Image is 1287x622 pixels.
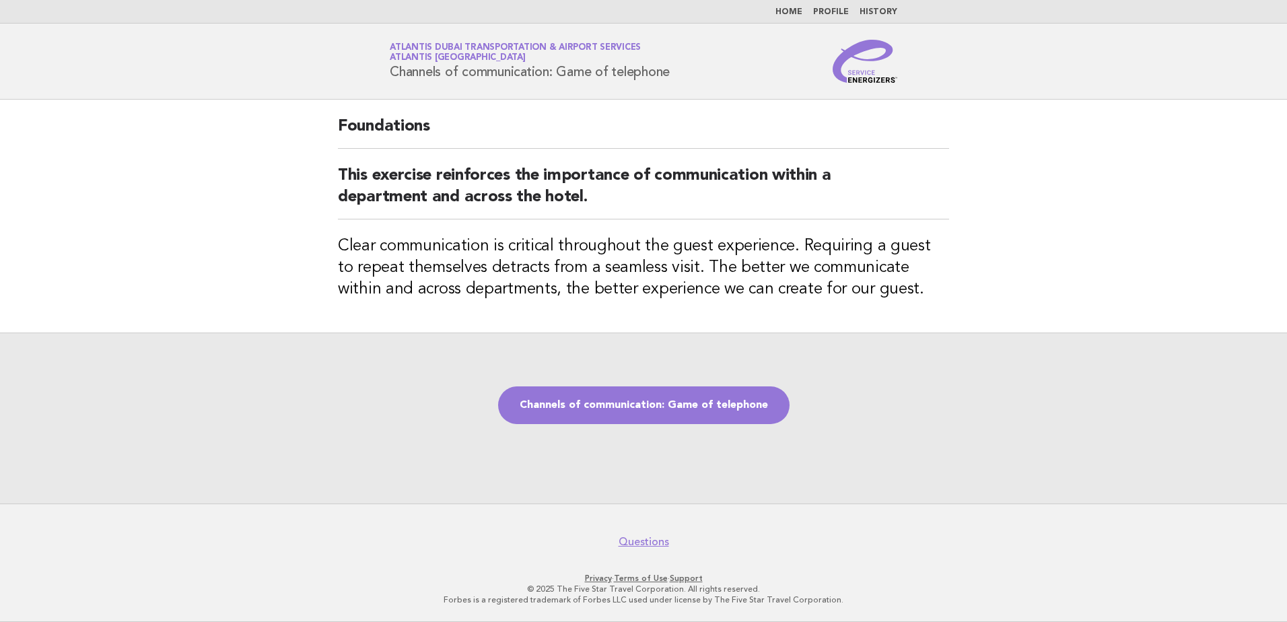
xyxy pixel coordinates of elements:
[670,574,703,583] a: Support
[614,574,668,583] a: Terms of Use
[390,54,526,63] span: Atlantis [GEOGRAPHIC_DATA]
[390,43,641,62] a: Atlantis Dubai Transportation & Airport ServicesAtlantis [GEOGRAPHIC_DATA]
[860,8,897,16] a: History
[619,535,669,549] a: Questions
[338,165,949,219] h2: This exercise reinforces the importance of communication within a department and across the hotel.
[232,573,1055,584] p: · ·
[390,44,670,79] h1: Channels of communication: Game of telephone
[775,8,802,16] a: Home
[813,8,849,16] a: Profile
[338,116,949,149] h2: Foundations
[585,574,612,583] a: Privacy
[338,236,949,300] h3: Clear communication is critical throughout the guest experience. Requiring a guest to repeat them...
[498,386,790,424] a: Channels of communication: Game of telephone
[232,584,1055,594] p: © 2025 The Five Star Travel Corporation. All rights reserved.
[232,594,1055,605] p: Forbes is a registered trademark of Forbes LLC used under license by The Five Star Travel Corpora...
[833,40,897,83] img: Service Energizers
